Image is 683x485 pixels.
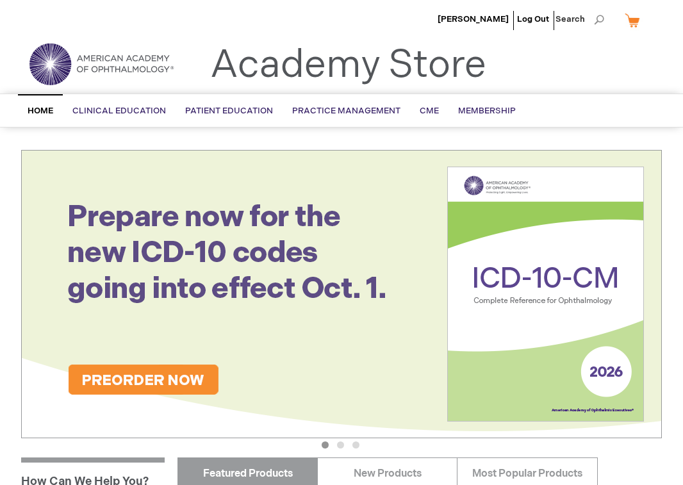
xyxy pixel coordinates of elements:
[420,106,439,116] span: CME
[28,106,53,116] span: Home
[337,441,344,448] button: 2 of 3
[322,441,329,448] button: 1 of 3
[210,42,486,88] a: Academy Store
[185,106,273,116] span: Patient Education
[438,14,509,24] a: [PERSON_NAME]
[72,106,166,116] span: Clinical Education
[517,14,549,24] a: Log Out
[352,441,359,448] button: 3 of 3
[458,106,516,116] span: Membership
[555,6,604,32] span: Search
[292,106,400,116] span: Practice Management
